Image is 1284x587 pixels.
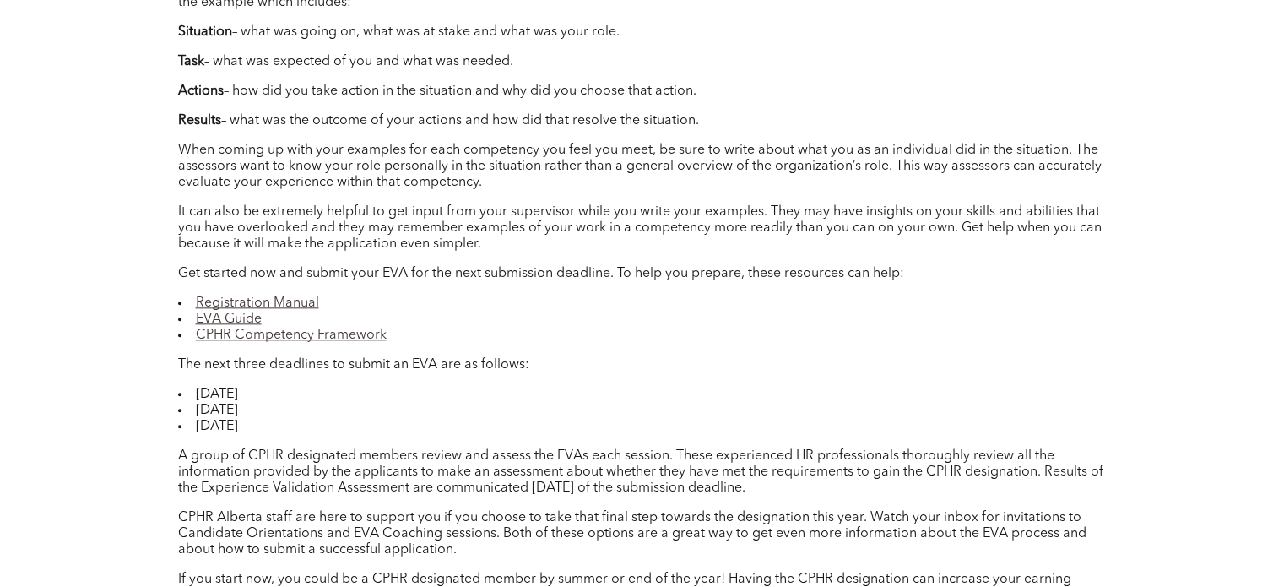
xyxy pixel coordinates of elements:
[178,403,1107,419] li: [DATE]
[178,84,224,98] b: Actions
[178,24,1107,41] p: – what was going on, what was at stake and what was your role.
[196,296,319,310] a: Registration Manual
[178,266,1107,282] p: Get started now and submit your EVA for the next submission deadline. To help you prepare, these ...
[178,387,1107,403] li: [DATE]
[178,84,1107,100] p: – how did you take action in the situation and why did you choose that action.
[178,54,1107,70] p: – what was expected of you and what was needed.
[178,143,1107,191] p: When coming up with your examples for each competency you feel you meet, be sure to write about w...
[178,55,204,68] b: Task
[178,419,1107,435] li: [DATE]
[178,448,1107,497] p: A group of CPHR designated members review and assess the EVAs each session. These experienced HR ...
[178,357,1107,373] p: The next three deadlines to submit an EVA are as follows:
[178,113,1107,129] p: – what was the outcome of your actions and how did that resolve the situation.
[178,114,221,128] b: Results
[178,204,1107,253] p: It can also be extremely helpful to get input from your supervisor while you write your examples....
[178,510,1107,558] p: CPHR Alberta staff are here to support you if you choose to take that final step towards the desi...
[196,329,387,342] a: CPHR Competency Framework
[178,25,232,39] b: Situation
[196,313,262,326] a: EVA Guide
